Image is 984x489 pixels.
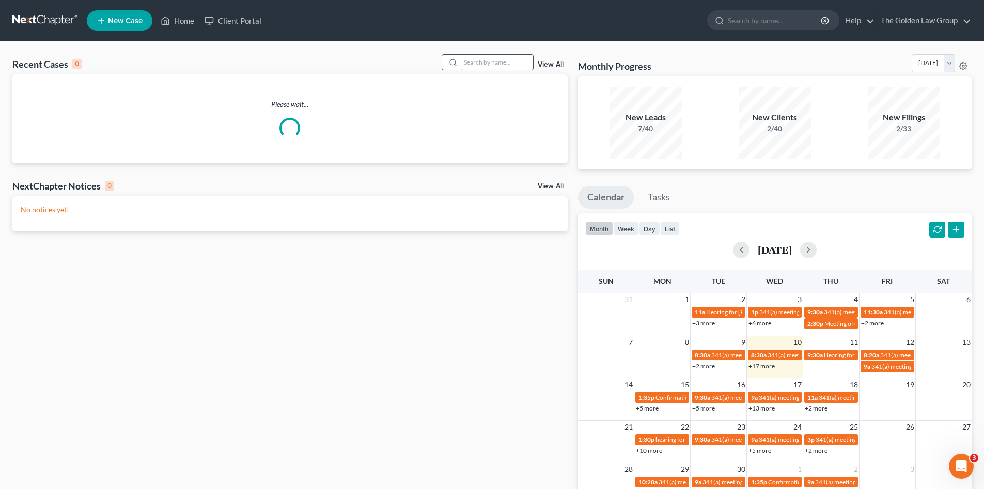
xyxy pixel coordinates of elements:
[680,421,690,433] span: 22
[711,393,811,401] span: 341(a) meeting for [PERSON_NAME]
[684,336,690,349] span: 8
[949,454,974,479] iframe: Intercom live chat
[12,58,82,70] div: Recent Cases
[792,336,803,349] span: 10
[21,204,559,215] p: No notices yet!
[871,362,971,370] span: 341(a) meeting for [PERSON_NAME]
[868,112,940,123] div: New Filings
[680,463,690,476] span: 29
[758,244,792,255] h2: [DATE]
[792,421,803,433] span: 24
[748,362,775,370] a: +17 more
[702,478,802,486] span: 341(a) meeting for [PERSON_NAME]
[578,60,651,72] h3: Monthly Progress
[623,293,634,306] span: 31
[868,123,940,134] div: 2/33
[796,463,803,476] span: 1
[849,336,859,349] span: 11
[599,277,614,286] span: Sun
[12,180,114,192] div: NextChapter Notices
[692,362,715,370] a: +2 more
[961,378,972,391] span: 20
[695,308,705,316] span: 11a
[807,436,815,444] span: 3p
[909,293,915,306] span: 5
[105,181,114,191] div: 0
[823,277,838,286] span: Thu
[660,222,680,235] button: list
[840,11,874,30] a: Help
[740,293,746,306] span: 2
[751,351,767,359] span: 8:30a
[695,436,710,444] span: 9:30a
[740,336,746,349] span: 9
[970,454,978,462] span: 3
[807,308,823,316] span: 9:30a
[807,478,814,486] span: 9a
[638,478,658,486] span: 10:20a
[768,351,867,359] span: 341(a) meeting for [PERSON_NAME]
[792,378,803,391] span: 17
[905,421,915,433] span: 26
[638,393,654,401] span: 1:35p
[961,421,972,433] span: 27
[538,183,564,190] a: View All
[736,378,746,391] span: 16
[711,436,811,444] span: 341(a) meeting for [PERSON_NAME]
[695,393,710,401] span: 9:30a
[864,308,883,316] span: 11:30a
[655,393,774,401] span: Confirmation Hearing for [PERSON_NAME]
[199,11,267,30] a: Client Portal
[751,478,767,486] span: 1:35p
[882,277,893,286] span: Fri
[905,378,915,391] span: 19
[807,351,823,359] span: 9:30a
[680,378,690,391] span: 15
[853,293,859,306] span: 4
[748,319,771,327] a: +6 more
[759,436,963,444] span: 341(a) meeting for [PERSON_NAME] [PERSON_NAME] & [PERSON_NAME]
[695,351,710,359] span: 8:30a
[961,336,972,349] span: 13
[585,222,613,235] button: month
[623,463,634,476] span: 28
[748,447,771,454] a: +5 more
[876,11,971,30] a: The Golden Law Group
[768,478,886,486] span: Confirmation Hearing for [PERSON_NAME]
[751,393,758,401] span: 9a
[759,308,859,316] span: 341(a) meeting for [PERSON_NAME]
[805,447,827,454] a: +2 more
[864,351,879,359] span: 8:20a
[816,436,915,444] span: 341(a) meeting for [PERSON_NAME]
[659,478,758,486] span: 341(a) meeting for [PERSON_NAME]
[965,293,972,306] span: 6
[759,393,913,401] span: 341(a) meeting for [PERSON_NAME] & [PERSON_NAME]
[766,277,783,286] span: Wed
[108,17,143,25] span: New Case
[909,463,915,476] span: 3
[538,61,564,68] a: View All
[748,404,775,412] a: +13 more
[824,320,939,327] span: Meeting of Creditors for [PERSON_NAME]
[636,404,659,412] a: +5 more
[155,11,199,30] a: Home
[853,463,859,476] span: 2
[623,378,634,391] span: 14
[461,55,533,70] input: Search by name...
[655,436,735,444] span: hearing for [PERSON_NAME]
[578,186,634,209] a: Calendar
[937,277,950,286] span: Sat
[736,463,746,476] span: 30
[861,319,884,327] a: +2 more
[72,59,82,69] div: 0
[695,478,701,486] span: 9a
[849,378,859,391] span: 18
[613,222,639,235] button: week
[824,351,959,359] span: Hearing for [PERSON_NAME] & [PERSON_NAME]
[751,436,758,444] span: 9a
[692,404,715,412] a: +5 more
[692,319,715,327] a: +3 more
[728,11,822,30] input: Search by name...
[712,277,725,286] span: Tue
[824,308,924,316] span: 341(a) meeting for [PERSON_NAME]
